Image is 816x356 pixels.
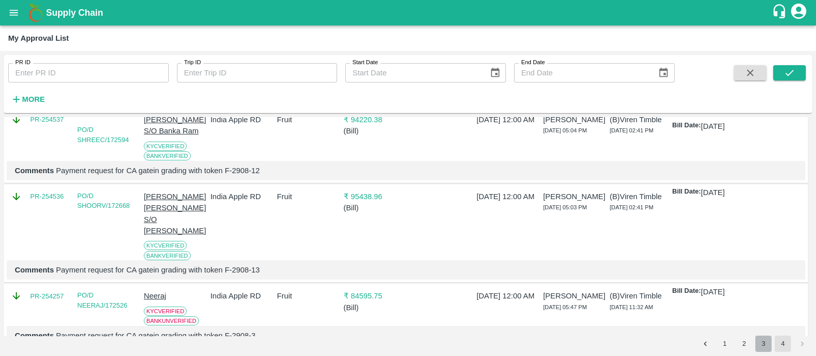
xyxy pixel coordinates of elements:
a: PO/D SHOORV/172668 [78,192,130,210]
a: Supply Chain [46,6,772,20]
span: [DATE] 05:03 PM [543,204,587,210]
p: [DATE] [701,286,725,297]
b: Supply Chain [46,8,103,18]
p: [DATE] 12:00 AM [477,290,539,302]
input: Start Date [345,63,481,83]
p: India Apple RD [211,191,273,202]
button: page 4 [775,336,791,352]
p: (B) Viren Timble [610,114,672,125]
button: Go to previous page [697,336,713,352]
span: KYC Verified [144,142,187,151]
span: [DATE] 02:41 PM [610,204,654,210]
p: [PERSON_NAME] [543,114,605,125]
span: KYC Verified [144,307,187,316]
b: Comments [15,167,54,175]
p: Fruit [277,290,339,302]
label: PR ID [15,59,31,67]
b: Comments [15,266,54,274]
p: [DATE] [701,121,725,132]
button: open drawer [2,1,25,24]
div: customer-support [772,4,789,22]
p: Bill Date: [672,187,701,198]
p: Payment request for CA gatein grading with token F-2908-12 [15,165,797,176]
p: ₹ 84595.75 [344,290,406,302]
p: ( Bill ) [344,202,406,213]
p: [DATE] [701,187,725,198]
label: Trip ID [184,59,201,67]
div: My Approval List [8,32,69,45]
input: Enter PR ID [8,63,169,83]
span: Bank Verified [144,251,191,260]
p: ₹ 94220.38 [344,114,406,125]
p: [DATE] 12:00 AM [477,114,539,125]
img: logo [25,3,46,23]
span: Bank Verified [144,151,191,160]
div: account of current user [789,2,808,23]
strong: More [22,95,45,103]
p: Bill Date: [672,121,701,132]
span: [DATE] 05:47 PM [543,304,587,310]
p: ( Bill ) [344,125,406,136]
p: (B) Viren Timble [610,191,672,202]
a: PO/D NEERAJ/172526 [78,291,127,309]
a: PR-254536 [30,191,64,202]
p: (B) Viren Timble [610,290,672,302]
button: Choose date [486,63,505,83]
p: Payment request for CA gatein grading with token F-2908-3 [15,330,797,341]
p: Fruit [277,114,339,125]
span: [DATE] 02:41 PM [610,127,654,133]
p: [PERSON_NAME] [543,290,605,302]
a: PR-254537 [30,115,64,125]
input: Enter Trip ID [177,63,338,83]
span: [DATE] 05:04 PM [543,127,587,133]
a: PR-254257 [30,291,64,302]
button: Go to page 3 [755,336,772,352]
span: [DATE] 11:32 AM [610,304,653,310]
b: Comments [15,332,54,340]
a: PO/D SHREEC/172594 [78,126,129,144]
p: India Apple RD [211,114,273,125]
p: Payment request for CA gatein grading with token F-2908-13 [15,264,797,276]
p: India Apple RD [211,290,273,302]
label: Start Date [352,59,378,67]
p: Neeraj [144,290,206,302]
label: End Date [521,59,545,67]
input: End Date [514,63,650,83]
span: Bank Unverified [144,316,199,325]
p: [PERSON_NAME] [PERSON_NAME] S/O [PERSON_NAME] [144,191,206,236]
p: ( Bill ) [344,302,406,313]
button: Choose date [654,63,673,83]
p: ₹ 95438.96 [344,191,406,202]
p: Bill Date: [672,286,701,297]
nav: pagination navigation [696,336,812,352]
span: KYC Verified [144,241,187,250]
p: [PERSON_NAME] S/O Banka Ram [144,114,206,137]
p: [DATE] 12:00 AM [477,191,539,202]
p: [PERSON_NAME] [543,191,605,202]
button: Go to page 2 [736,336,752,352]
button: More [8,91,47,108]
button: Go to page 1 [717,336,733,352]
p: Fruit [277,191,339,202]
